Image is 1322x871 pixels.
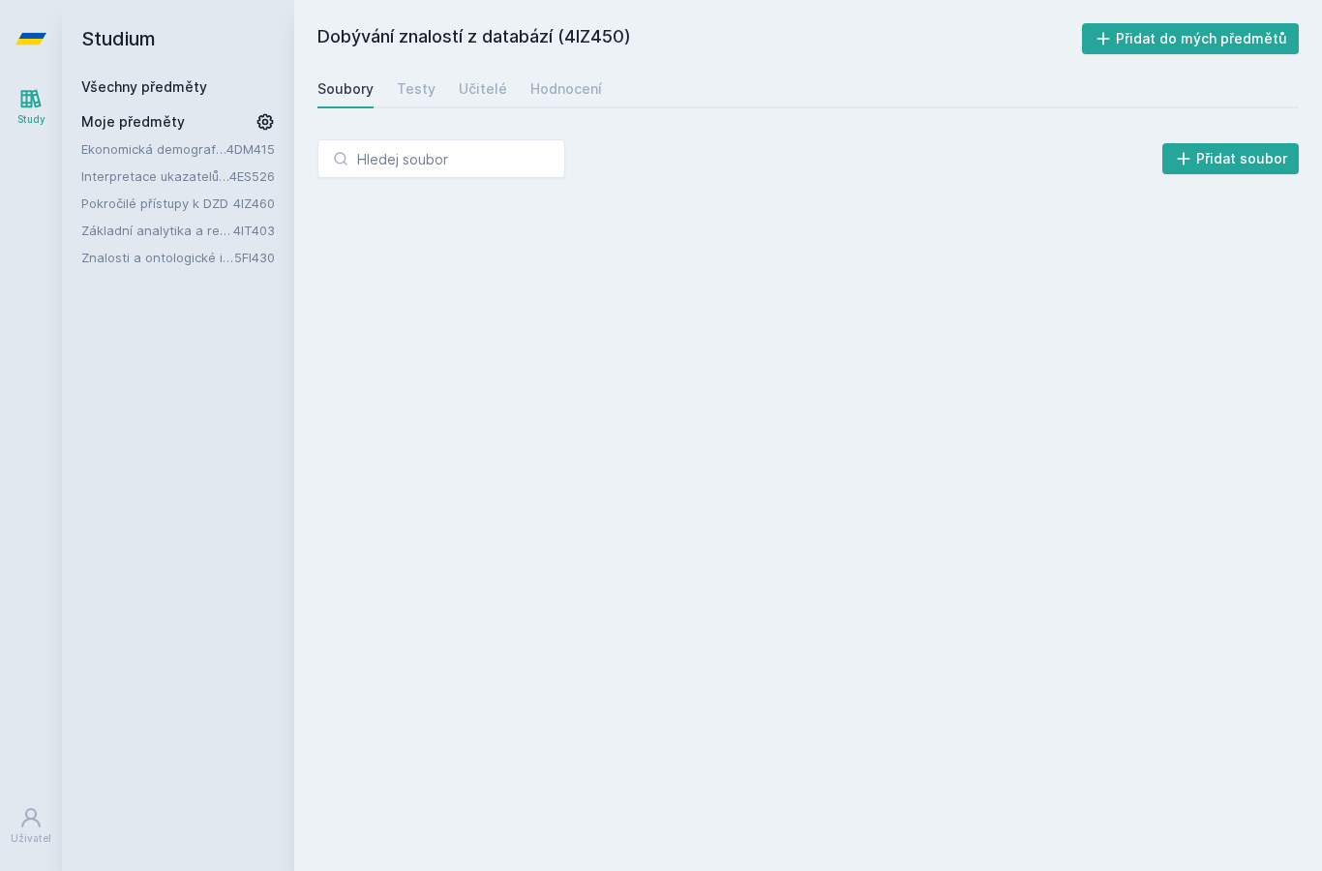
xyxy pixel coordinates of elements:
a: Učitelé [459,70,507,108]
a: 4IZ460 [233,195,275,211]
a: Ekonomická demografie I [81,139,226,159]
a: Pokročilé přístupy k DZD [81,194,233,213]
a: 4ES526 [229,168,275,184]
a: Znalosti a ontologické inženýrství [81,248,234,267]
input: Hledej soubor [317,139,565,178]
a: Interpretace ukazatelů ekonomického a sociálního vývoje (anglicky) [81,166,229,186]
a: Soubory [317,70,374,108]
a: 4IT403 [233,223,275,238]
h2: Dobývání znalostí z databází (4IZ450) [317,23,1082,54]
a: 4DM415 [226,141,275,157]
button: Přidat do mých předmětů [1082,23,1300,54]
div: Study [17,112,45,127]
div: Hodnocení [530,79,602,99]
a: Testy [397,70,436,108]
a: 5FI430 [234,250,275,265]
div: Učitelé [459,79,507,99]
a: Základní analytika a reporting [81,221,233,240]
div: Testy [397,79,436,99]
div: Soubory [317,79,374,99]
a: Všechny předměty [81,78,207,95]
a: Study [4,77,58,136]
a: Hodnocení [530,70,602,108]
span: Moje předměty [81,112,185,132]
button: Přidat soubor [1162,143,1300,174]
a: Uživatel [4,796,58,856]
div: Uživatel [11,831,51,846]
